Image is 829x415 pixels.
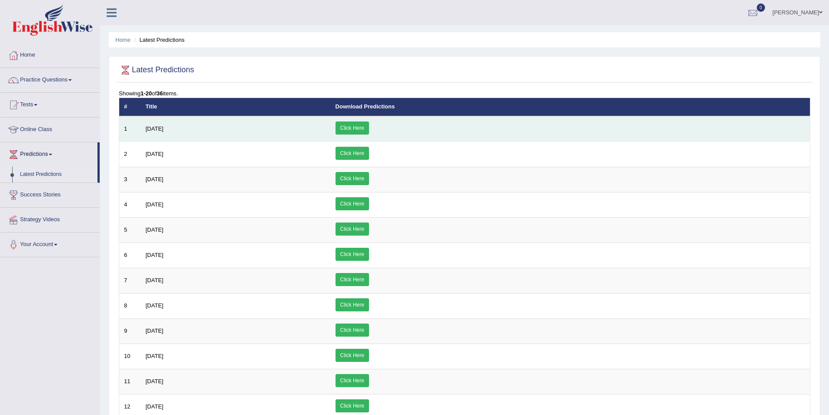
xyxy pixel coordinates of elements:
h2: Latest Predictions [119,64,194,77]
a: Practice Questions [0,68,100,90]
a: Your Account [0,233,100,254]
span: [DATE] [146,201,164,208]
a: Click Here [336,147,369,160]
b: 1-20 [141,90,152,97]
th: # [119,98,141,116]
a: Home [0,43,100,65]
a: Click Here [336,298,369,311]
td: 4 [119,192,141,217]
a: Click Here [336,197,369,210]
a: Click Here [336,172,369,185]
td: 5 [119,217,141,243]
b: 36 [157,90,163,97]
a: Latest Predictions [16,167,97,182]
a: Click Here [336,273,369,286]
td: 8 [119,293,141,318]
span: 0 [757,3,765,12]
a: Predictions [0,142,97,164]
td: 3 [119,167,141,192]
td: 9 [119,318,141,344]
a: Click Here [336,374,369,387]
span: [DATE] [146,125,164,132]
th: Title [141,98,331,116]
span: [DATE] [146,226,164,233]
td: 2 [119,142,141,167]
td: 11 [119,369,141,394]
span: [DATE] [146,151,164,157]
span: [DATE] [146,252,164,258]
td: 7 [119,268,141,293]
span: [DATE] [146,277,164,283]
a: Strategy Videos [0,208,100,229]
span: [DATE] [146,176,164,182]
a: Click Here [336,121,369,135]
a: Click Here [336,324,369,337]
a: Home [115,37,131,43]
th: Download Predictions [331,98,810,116]
span: [DATE] [146,302,164,309]
span: [DATE] [146,378,164,385]
a: Click Here [336,223,369,236]
a: Click Here [336,349,369,362]
a: Tests [0,93,100,115]
a: Success Stories [0,183,100,205]
div: Showing of items. [119,89,810,98]
span: [DATE] [146,327,164,334]
a: Click Here [336,399,369,412]
td: 1 [119,116,141,142]
span: [DATE] [146,403,164,410]
td: 10 [119,344,141,369]
span: [DATE] [146,353,164,359]
a: Online Class [0,118,100,139]
td: 6 [119,243,141,268]
a: Click Here [336,248,369,261]
li: Latest Predictions [132,36,185,44]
